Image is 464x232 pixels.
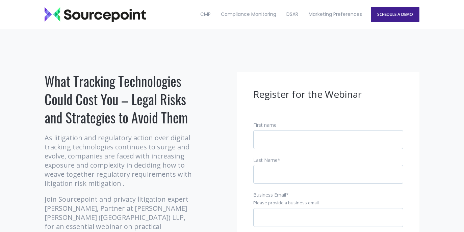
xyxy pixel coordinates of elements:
a: SCHEDULE A DEMO [371,7,419,22]
h3: Register for the Webinar [253,88,403,101]
legend: Please provide a business email [253,200,403,206]
h1: What Tracking Technologies Could Cost You – Legal Risks and Strategies to Avoid Them [45,72,195,126]
p: As litigation and regulatory action over digital tracking technologies continues to surge and evo... [45,133,195,188]
span: Business Email [253,192,286,198]
span: First name [253,122,277,128]
img: Sourcepoint_logo_black_transparent (2)-2 [45,7,146,22]
span: Last Name [253,157,278,163]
